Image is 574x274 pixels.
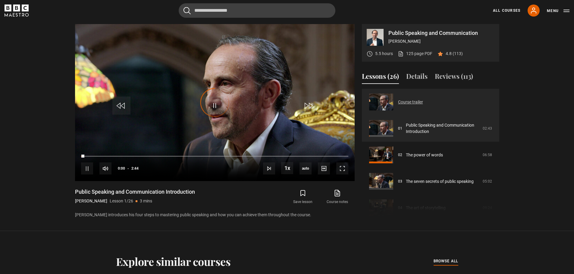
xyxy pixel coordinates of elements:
[300,162,312,174] div: Current quality: 720p
[434,258,458,264] span: browse all
[263,162,275,174] button: Next Lesson
[183,7,191,14] button: Submit the search query
[446,51,463,57] p: 4.8 (113)
[75,198,107,204] p: [PERSON_NAME]
[99,162,111,174] button: Mute
[140,198,152,204] p: 3 mins
[131,163,139,174] span: 2:44
[75,212,355,218] p: [PERSON_NAME] introduces his four steps to mastering public speaking and how you can achieve them...
[320,188,354,206] a: Course notes
[286,188,320,206] button: Save lesson
[116,255,231,268] h2: Explore similar courses
[300,162,312,174] span: auto
[406,152,443,158] a: The power of words
[398,51,432,57] a: 125 page PDF
[281,162,293,174] button: Playback Rate
[547,8,569,14] button: Toggle navigation
[434,258,458,265] a: browse all
[388,30,494,36] p: Public Speaking and Communication
[318,162,330,174] button: Captions
[5,5,29,17] svg: BBC Maestro
[127,166,129,171] span: -
[435,71,473,84] button: Reviews (113)
[388,38,494,45] p: [PERSON_NAME]
[118,163,125,174] span: 0:00
[406,122,479,135] a: Public Speaking and Communication Introduction
[75,188,195,195] h1: Public Speaking and Communication Introduction
[81,162,93,174] button: Pause
[110,198,133,204] p: Lesson 1/26
[336,162,348,174] button: Fullscreen
[398,99,423,105] a: Course trailer
[375,51,393,57] p: 5.5 hours
[75,24,355,181] video-js: Video Player
[493,8,520,13] a: All Courses
[406,71,428,84] button: Details
[362,71,399,84] button: Lessons (26)
[179,3,335,18] input: Search
[406,178,474,185] a: The seven secrets of public speaking
[81,156,348,157] div: Progress Bar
